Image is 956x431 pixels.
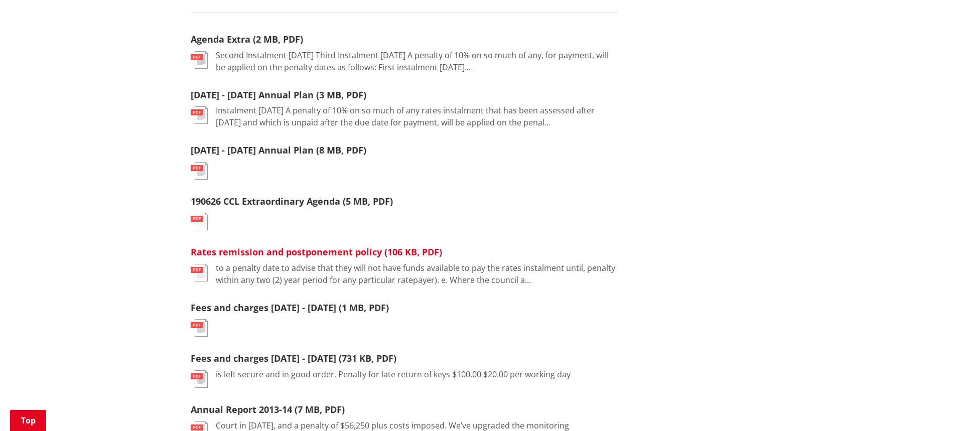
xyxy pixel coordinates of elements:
[191,33,303,45] a: Agenda Extra (2 MB, PDF)
[191,264,208,281] img: document-pdf.svg
[191,246,442,258] a: Rates remission and postponement policy (106 KB, PDF)
[191,51,208,69] img: document-pdf.svg
[216,104,618,128] p: Instalment [DATE] A penalty of 10% on so much of any rates instalment that has been assessed afte...
[191,352,396,364] a: Fees and charges [DATE] - [DATE] (731 KB, PDF)
[191,195,393,207] a: 190626 CCL Extraordinary Agenda (5 MB, PDF)
[216,368,571,380] p: is left secure and in good order. Penalty for late return of keys $100.00 $20.00 per working day
[191,403,345,415] a: Annual Report 2013-14 (7 MB, PDF)
[191,370,208,388] img: document-pdf.svg
[10,410,46,431] a: Top
[216,49,618,73] p: Second Instalment [DATE] Third Instalment [DATE] A penalty of 10% on so much of any, for payment,...
[191,162,208,180] img: document-pdf.svg
[191,89,366,101] a: [DATE] - [DATE] Annual Plan (3 MB, PDF)
[191,144,366,156] a: [DATE] - [DATE] Annual Plan (8 MB, PDF)
[910,389,946,425] iframe: Messenger Launcher
[216,262,618,286] p: to a penalty date to advise that they will not have funds available to pay the rates instalment u...
[191,319,208,337] img: document-pdf.svg
[191,213,208,230] img: document-pdf.svg
[191,302,389,314] a: Fees and charges [DATE] - [DATE] (1 MB, PDF)
[191,106,208,124] img: document-pdf.svg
